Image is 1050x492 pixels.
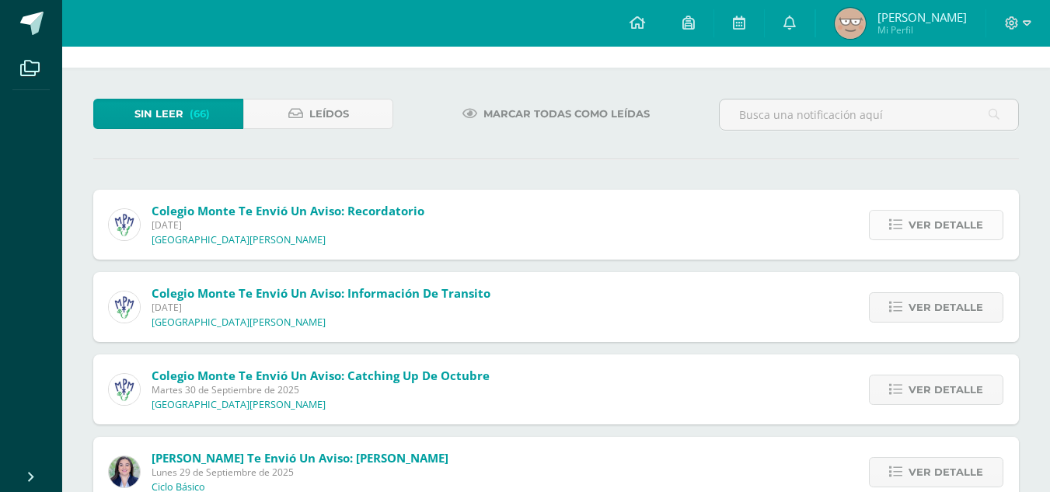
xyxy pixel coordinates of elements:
p: [GEOGRAPHIC_DATA][PERSON_NAME] [152,316,326,329]
p: [GEOGRAPHIC_DATA][PERSON_NAME] [152,399,326,411]
span: Leídos [309,99,349,128]
input: Busca una notificación aquí [720,99,1018,130]
span: Ver detalle [909,293,983,322]
span: [PERSON_NAME] te envió un aviso: [PERSON_NAME] [152,450,448,466]
span: [DATE] [152,301,490,314]
span: Martes 30 de Septiembre de 2025 [152,383,490,396]
img: a3978fa95217fc78923840df5a445bcb.png [109,374,140,405]
a: Sin leer(66) [93,99,243,129]
span: Mi Perfil [877,23,967,37]
span: Marcar todas como leídas [483,99,650,128]
p: [GEOGRAPHIC_DATA][PERSON_NAME] [152,234,326,246]
img: a3978fa95217fc78923840df5a445bcb.png [109,291,140,323]
img: a21251d25702a7064e3f2a9d6ddc28e4.png [835,8,866,39]
span: (66) [190,99,210,128]
span: Lunes 29 de Septiembre de 2025 [152,466,448,479]
span: Ver detalle [909,458,983,487]
span: Colegio Monte te envió un aviso: Catching Up de Octubre [152,368,490,383]
span: [PERSON_NAME] [877,9,967,25]
img: 76e2be9d127429938706b749ff351b17.png [109,456,140,487]
img: a3978fa95217fc78923840df5a445bcb.png [109,209,140,240]
a: Marcar todas como leídas [443,99,669,129]
span: Sin leer [134,99,183,128]
span: Colegio Monte te envió un aviso: Información de transito [152,285,490,301]
span: Ver detalle [909,211,983,239]
a: Leídos [243,99,393,129]
span: [DATE] [152,218,424,232]
span: Colegio Monte te envió un aviso: Recordatorio [152,203,424,218]
span: Ver detalle [909,375,983,404]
